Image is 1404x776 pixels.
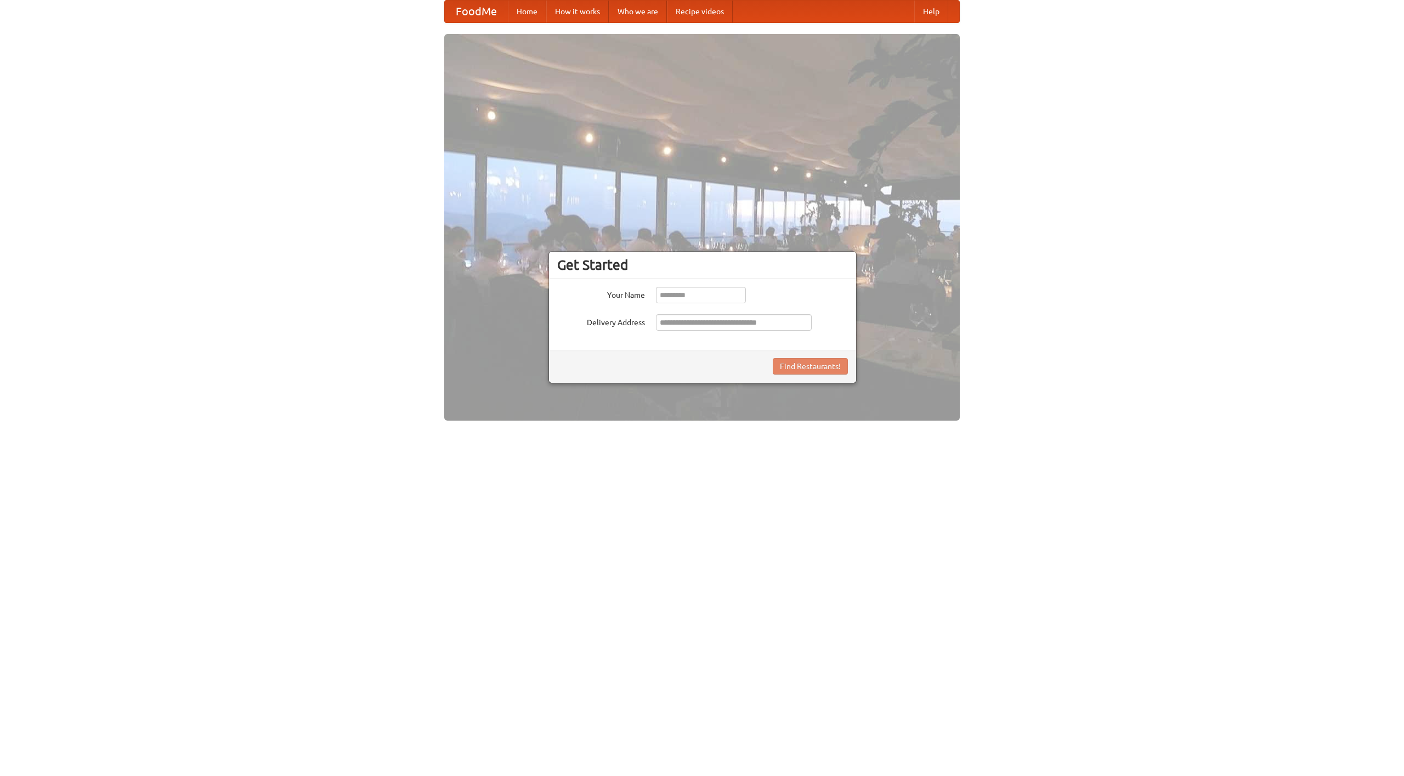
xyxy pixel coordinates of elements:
a: Recipe videos [667,1,733,22]
label: Your Name [557,287,645,301]
a: Home [508,1,546,22]
h3: Get Started [557,257,848,273]
a: Help [914,1,948,22]
button: Find Restaurants! [773,358,848,375]
a: How it works [546,1,609,22]
label: Delivery Address [557,314,645,328]
a: Who we are [609,1,667,22]
a: FoodMe [445,1,508,22]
